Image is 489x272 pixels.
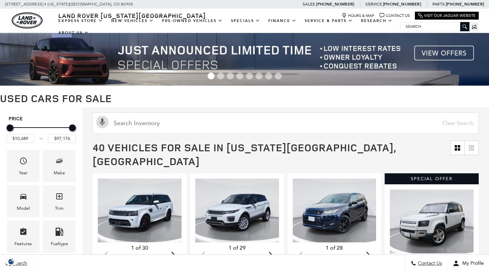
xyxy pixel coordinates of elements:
[54,15,400,39] nav: Main Navigation
[195,178,280,242] div: 1 / 2
[98,244,182,252] div: 1 of 30
[293,244,376,252] div: 1 of 28
[3,258,19,265] img: Opt-Out Icon
[265,73,272,79] span: Go to slide 7
[14,240,32,248] div: Features
[217,73,224,79] span: Go to slide 2
[432,2,445,7] span: Parts
[385,173,479,184] div: Special Offer
[195,244,279,252] div: 1 of 29
[98,178,183,242] img: 2013 Land Rover Range Rover Sport Supercharged 1
[7,221,39,253] div: FeaturesFeatures
[363,248,373,263] div: Next slide
[416,261,442,266] span: Contact Us
[55,205,63,212] div: Trim
[195,178,280,242] img: 2017 Land Rover Range Rover Evoque SE 1
[7,185,39,217] div: ModelModel
[275,73,282,79] span: Go to slide 8
[19,191,27,205] span: Model
[227,15,264,27] a: Specials
[54,27,93,39] a: About Us
[55,155,63,169] span: Make
[7,122,76,143] div: Price
[246,73,253,79] span: Go to slide 5
[5,2,133,7] a: [STREET_ADDRESS] • [US_STATE][GEOGRAPHIC_DATA], CO 80905
[43,185,75,217] div: TrimTrim
[390,189,475,253] img: 2020 Land Rover Defender 110 SE 1
[12,12,43,29] a: land-rover
[400,22,469,31] input: Search
[54,15,107,27] a: EXPRESS STORE
[54,169,65,177] div: Make
[9,116,74,122] h5: Price
[12,12,43,29] img: Land Rover
[3,258,19,265] section: Click to Open Cookie Consent Modal
[227,73,234,79] span: Go to slide 3
[19,169,28,177] div: Year
[51,240,68,248] div: Fueltype
[447,255,489,272] button: Open user profile menu
[158,15,227,27] a: Pre-Owned Vehicles
[293,178,378,242] img: 2022 Land Rover Discovery Sport S R-Dynamic 1
[208,73,214,79] span: Go to slide 1
[43,150,75,182] div: MakeMake
[48,134,76,143] input: Maximum
[169,248,178,263] div: Next slide
[54,11,210,20] a: Land Rover [US_STATE][GEOGRAPHIC_DATA]
[266,248,276,263] div: Next slide
[43,221,75,253] div: FueltypeFueltype
[58,11,206,20] span: Land Rover [US_STATE][GEOGRAPHIC_DATA]
[293,178,378,242] div: 1 / 2
[93,112,479,134] input: Search Inventory
[303,2,315,7] span: Sales
[357,15,397,27] a: Research
[107,15,158,27] a: New Vehicles
[93,140,396,168] span: 40 Vehicles for Sale in [US_STATE][GEOGRAPHIC_DATA], [GEOGRAPHIC_DATA]
[55,226,63,240] span: Fueltype
[446,1,484,7] a: [PHONE_NUMBER]
[264,15,301,27] a: Finance
[365,2,382,7] span: Service
[55,191,63,205] span: Trim
[459,261,484,266] span: My Profile
[7,134,34,143] input: Minimum
[7,124,13,131] div: Minimum Price
[256,73,263,79] span: Go to slide 6
[390,189,475,253] div: 1 / 2
[19,226,27,240] span: Features
[316,1,354,7] a: [PHONE_NUMBER]
[96,116,108,128] svg: Click to toggle on voice search
[17,205,30,212] div: Model
[69,124,76,131] div: Maximum Price
[380,13,410,18] a: Contact Us
[418,13,476,18] a: Visit Our Jaguar Website
[342,13,374,18] a: Hours & Map
[236,73,243,79] span: Go to slide 4
[7,150,39,182] div: YearYear
[383,1,421,7] a: [PHONE_NUMBER]
[19,155,27,169] span: Year
[98,178,183,242] div: 1 / 2
[301,15,357,27] a: Service & Parts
